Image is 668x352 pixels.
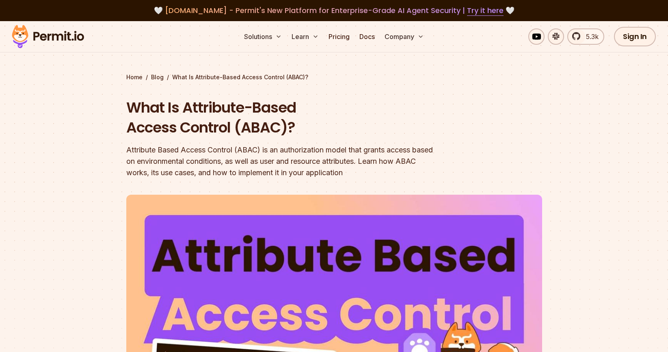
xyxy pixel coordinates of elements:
div: Attribute Based Access Control (ABAC) is an authorization model that grants access based on envir... [126,144,438,178]
div: / / [126,73,542,81]
a: Pricing [325,28,353,45]
span: 5.3k [581,32,599,41]
a: Blog [151,73,164,81]
a: Docs [356,28,378,45]
img: Permit logo [8,23,88,50]
button: Solutions [241,28,285,45]
a: Try it here [467,5,504,16]
button: Company [381,28,427,45]
div: 🤍 🤍 [19,5,649,16]
h1: What Is Attribute-Based Access Control (ABAC)? [126,98,438,138]
button: Learn [288,28,322,45]
a: Sign In [614,27,656,46]
span: [DOMAIN_NAME] - Permit's New Platform for Enterprise-Grade AI Agent Security | [165,5,504,15]
a: 5.3k [567,28,604,45]
a: Home [126,73,143,81]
